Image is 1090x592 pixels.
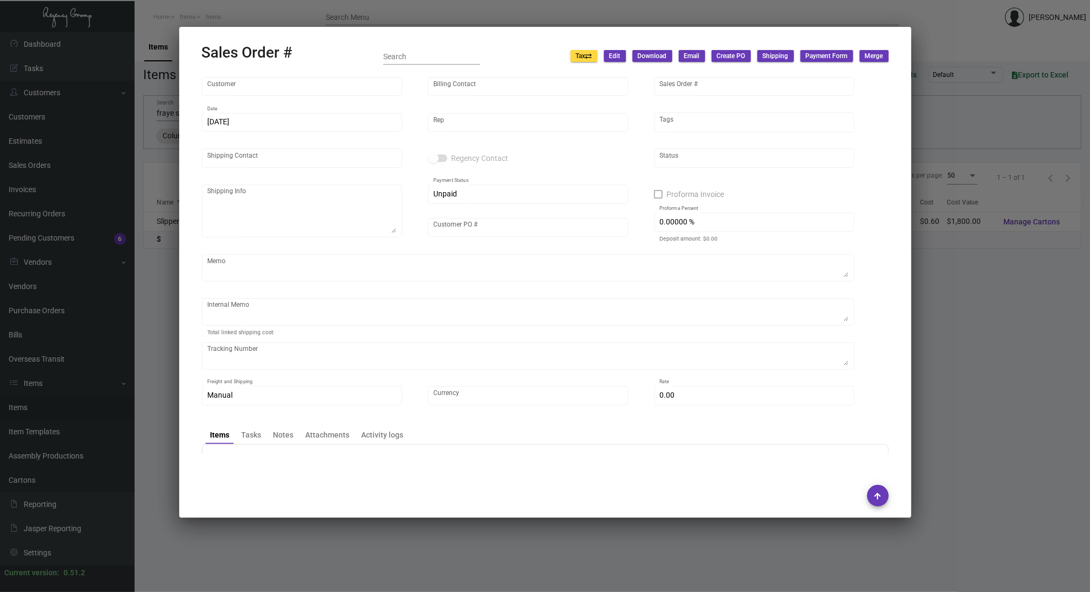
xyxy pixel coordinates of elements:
span: Payment Form [806,52,848,61]
span: Manual [207,391,233,399]
button: Merge [860,50,889,62]
div: Attachments [305,429,349,441]
span: Proforma Invoice [667,188,725,201]
span: Shipping [763,52,789,61]
div: Notes [273,429,293,441]
div: 0.51.2 [64,567,85,579]
span: Email [684,52,700,61]
span: Tax [576,52,592,61]
button: Download [632,50,672,62]
div: Activity logs [361,429,403,441]
div: Current version: [4,567,59,579]
mat-hint: Total linked shipping cost: [207,329,275,336]
button: Edit [604,50,626,62]
mat-hint: Deposit amount: $0.00 [659,236,718,242]
div: Items [210,429,229,441]
button: Tax [571,50,597,62]
span: Merge [865,52,883,61]
button: Shipping [757,50,794,62]
div: Tasks [241,429,261,441]
span: Download [638,52,667,61]
button: Payment Form [800,50,853,62]
button: Email [679,50,705,62]
button: Create PO [712,50,751,62]
span: Edit [609,52,621,61]
h2: Sales Order # [202,44,293,62]
span: Unpaid [433,189,457,198]
span: Regency Contact [452,152,509,165]
span: Create PO [717,52,746,61]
